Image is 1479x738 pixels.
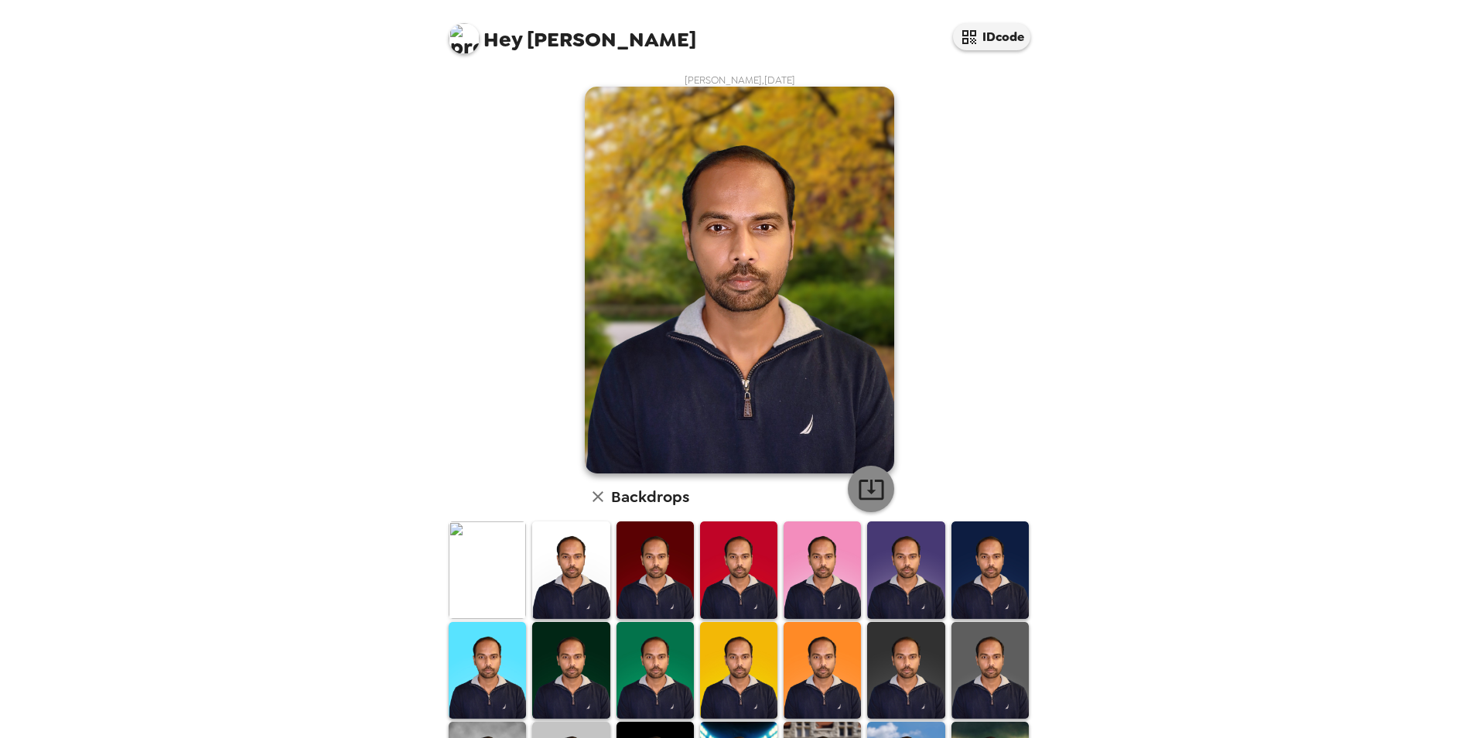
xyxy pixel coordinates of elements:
span: Hey [483,26,522,53]
span: [PERSON_NAME] [449,15,696,50]
img: user [585,87,894,473]
img: Original [449,521,526,618]
img: profile pic [449,23,480,54]
button: IDcode [953,23,1030,50]
h6: Backdrops [611,484,689,509]
span: [PERSON_NAME] , [DATE] [685,73,795,87]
